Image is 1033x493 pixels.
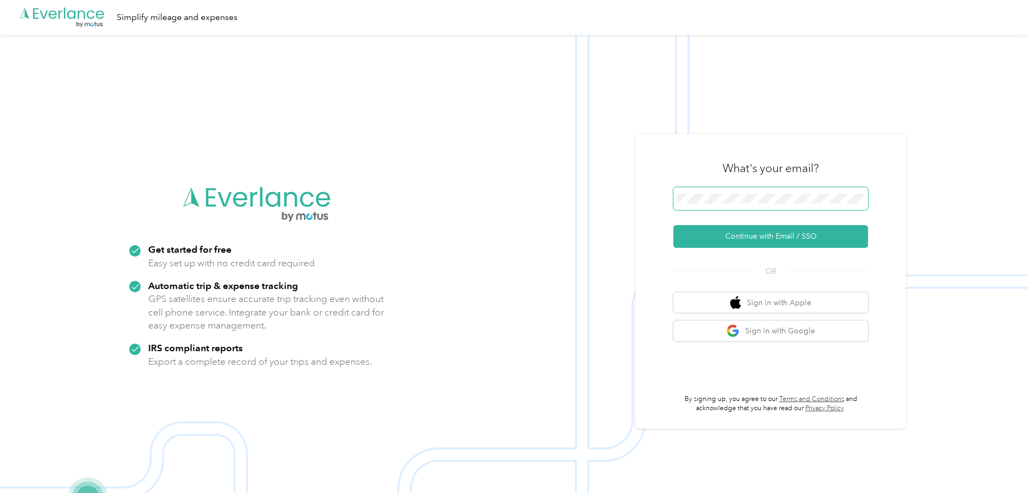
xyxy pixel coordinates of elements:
[805,404,844,412] a: Privacy Policy
[673,225,868,248] button: Continue with Email / SSO
[148,342,243,353] strong: IRS compliant reports
[148,280,298,291] strong: Automatic trip & expense tracking
[752,266,790,277] span: OR
[726,324,740,338] img: google logo
[723,161,819,176] h3: What's your email?
[148,355,372,369] p: Export a complete record of your trips and expenses.
[673,320,868,341] button: google logoSign in with Google
[673,292,868,313] button: apple logoSign in with Apple
[148,257,315,270] p: Easy set up with no credit card required
[673,395,868,413] p: By signing up, you agree to our and acknowledge that you have read our .
[148,292,385,332] p: GPS satellites ensure accurate trip tracking even without cell phone service. Integrate your bank...
[148,244,231,255] strong: Get started for free
[117,11,237,24] div: Simplify mileage and expenses
[779,395,844,403] a: Terms and Conditions
[730,296,741,310] img: apple logo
